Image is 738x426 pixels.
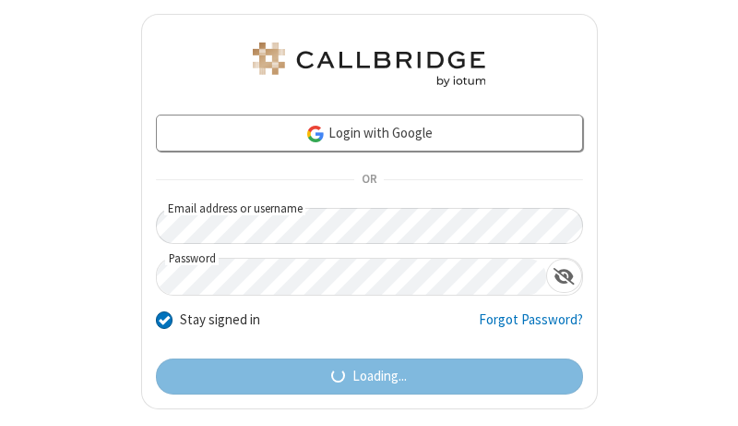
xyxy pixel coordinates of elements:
span: Loading... [352,366,407,387]
input: Password [157,259,546,295]
span: OR [354,167,384,193]
div: Show password [546,259,582,293]
label: Stay signed in [180,310,260,331]
input: Email address or username [156,208,583,244]
img: google-icon.png [305,124,326,144]
iframe: Chat [692,378,724,413]
a: Forgot Password? [479,310,583,345]
img: Astra [249,43,489,87]
a: Login with Google [156,115,583,152]
button: Loading... [156,359,583,396]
